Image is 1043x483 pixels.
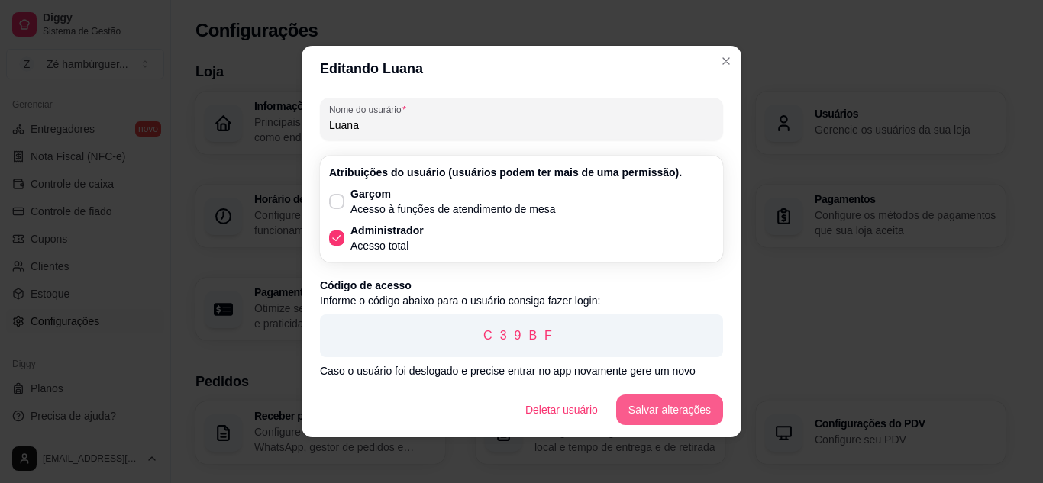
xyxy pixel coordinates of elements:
input: Nome do usurário [329,118,714,133]
p: Atribuições do usuário (usuários podem ter mais de uma permissão). [329,165,714,180]
p: Código de acesso [320,278,723,293]
p: C39BF [332,327,711,345]
button: Salvar alterações [616,394,723,425]
header: Editando Luana [302,46,741,92]
p: Garçom [350,186,556,201]
p: Informe o código abaixo para o usuário consiga fazer login: [320,293,723,308]
label: Nome do usurário [329,103,412,116]
p: Acesso à funções de atendimento de mesa [350,201,556,217]
p: Administrador [350,223,424,238]
p: Acesso total [350,238,424,253]
button: Close [714,49,738,73]
p: Caso o usuário foi deslogado e precise entrar no app novamente gere um novo código de acesso. [320,363,723,394]
button: Deletar usuário [513,394,610,425]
